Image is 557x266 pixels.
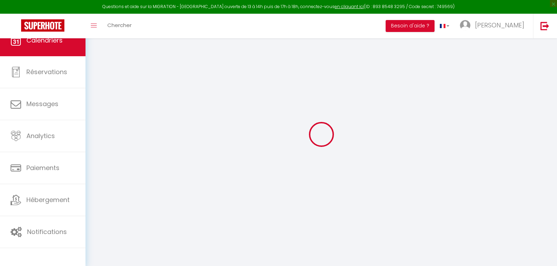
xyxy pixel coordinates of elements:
[475,21,524,30] span: [PERSON_NAME]
[386,20,435,32] button: Besoin d'aide ?
[335,4,364,9] a: en cliquant ici
[26,195,70,204] span: Hébergement
[27,227,67,236] span: Notifications
[527,236,557,266] iframe: LiveChat chat widget
[102,14,137,38] a: Chercher
[455,14,533,38] a: ... [PERSON_NAME]
[540,21,549,30] img: logout
[26,67,67,76] span: Réservations
[26,163,59,172] span: Paiements
[26,99,58,108] span: Messages
[26,131,55,140] span: Analytics
[26,36,63,45] span: Calendriers
[21,19,64,32] img: Super Booking
[460,20,470,31] img: ...
[107,21,132,29] span: Chercher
